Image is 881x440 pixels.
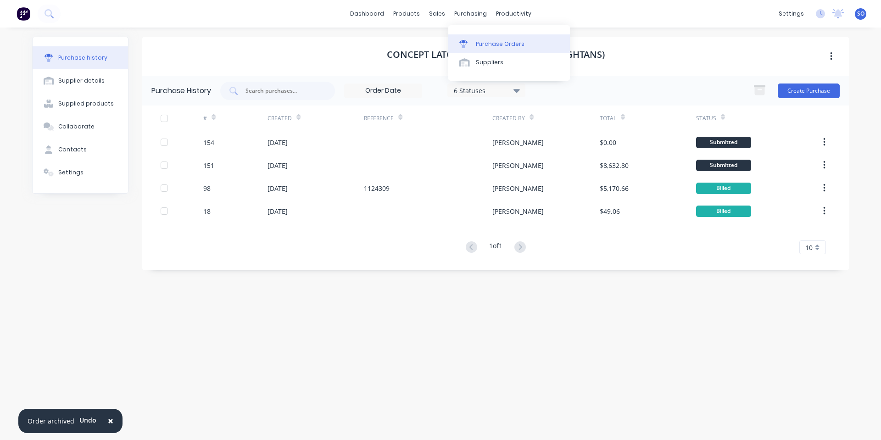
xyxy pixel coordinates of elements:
div: sales [424,7,450,21]
div: Collaborate [58,123,95,131]
span: SO [857,10,864,18]
div: productivity [491,7,536,21]
div: Reference [364,114,394,123]
div: Created [268,114,292,123]
button: Contacts [33,138,128,161]
div: $0.00 [600,138,616,147]
div: Billed [696,183,751,194]
div: [DATE] [268,206,288,216]
div: 154 [203,138,214,147]
div: [DATE] [268,184,288,193]
div: [PERSON_NAME] [492,161,544,170]
div: [DATE] [268,138,288,147]
h1: Concept Latch Lock & Hinge (McNaughtans) [387,49,605,60]
div: 6 Statuses [454,85,519,95]
div: settings [774,7,809,21]
input: Search purchases... [245,86,321,95]
button: Close [99,410,123,432]
button: Undo [74,413,101,427]
div: Total [600,114,616,123]
span: × [108,414,113,427]
div: [PERSON_NAME] [492,138,544,147]
button: Supplier details [33,69,128,92]
div: 18 [203,206,211,216]
button: Purchase history [33,46,128,69]
div: Billed [696,206,751,217]
button: Supplied products [33,92,128,115]
div: Supplier details [58,77,105,85]
div: 1124309 [364,184,390,193]
div: Settings [58,168,84,177]
button: Create Purchase [778,84,840,98]
button: Collaborate [33,115,128,138]
div: purchasing [450,7,491,21]
div: Created By [492,114,525,123]
button: Settings [33,161,128,184]
div: 98 [203,184,211,193]
div: Purchase history [58,54,107,62]
div: Purchase Orders [476,40,524,48]
span: 10 [805,243,813,252]
a: Suppliers [448,53,570,72]
div: 1 of 1 [489,241,502,254]
div: [DATE] [268,161,288,170]
div: Purchase History [151,85,211,96]
input: Order Date [345,84,422,98]
div: 151 [203,161,214,170]
div: Order archived [28,416,74,426]
div: Supplied products [58,100,114,108]
img: Factory [17,7,30,21]
div: # [203,114,207,123]
div: $8,632.80 [600,161,629,170]
div: Submitted [696,160,751,171]
a: dashboard [346,7,389,21]
div: [PERSON_NAME] [492,184,544,193]
div: $49.06 [600,206,620,216]
a: Purchase Orders [448,34,570,53]
div: $5,170.66 [600,184,629,193]
div: Contacts [58,145,87,154]
div: [PERSON_NAME] [492,206,544,216]
div: products [389,7,424,21]
div: Status [696,114,716,123]
div: Submitted [696,137,751,148]
div: Suppliers [476,58,503,67]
